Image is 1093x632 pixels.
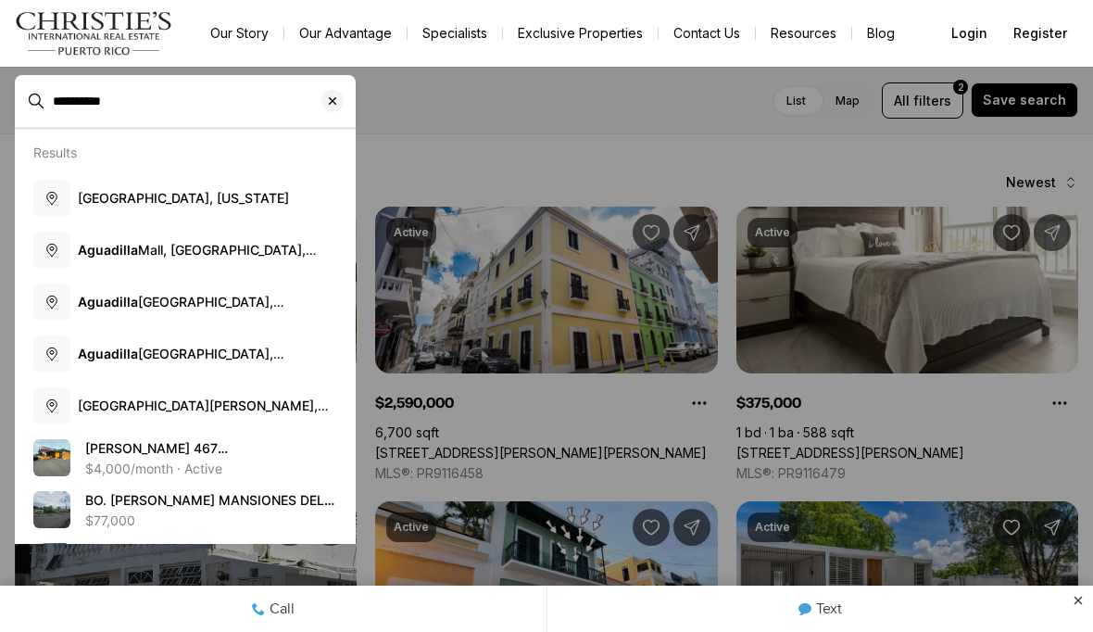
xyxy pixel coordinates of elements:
span: [GEOGRAPHIC_DATA][PERSON_NAME], [GEOGRAPHIC_DATA], [US_STATE] [78,398,329,432]
a: Resources [756,20,851,46]
a: Specialists [408,20,502,46]
a: Blog [852,20,910,46]
a: Our Story [195,20,283,46]
span: [GEOGRAPHIC_DATA], [US_STATE][GEOGRAPHIC_DATA], [GEOGRAPHIC_DATA], [US_STATE] [78,346,289,398]
b: Aguadilla [78,242,138,258]
a: View details: BO. GUERRERO MANSIONES DEL CIELO [26,484,345,536]
a: View details: 46 AGUADILLA [26,536,345,588]
span: [PERSON_NAME] 467 NW AVE NW, PR, 00603 [85,440,332,493]
span: [GEOGRAPHIC_DATA], [US_STATE] [78,190,289,206]
a: Our Advantage [284,20,407,46]
button: Contact Us [659,20,755,46]
p: $77,000 [85,513,135,528]
img: logo [15,11,173,56]
span: Mall, [GEOGRAPHIC_DATA], [US_STATE] [78,242,317,276]
button: [GEOGRAPHIC_DATA][PERSON_NAME], [GEOGRAPHIC_DATA], [US_STATE] [26,380,345,432]
span: BO. [PERSON_NAME] MANSIONES DEL CIELO, PR, 00603 [85,492,334,526]
button: Clear search input [321,76,355,126]
button: Aguadilla[GEOGRAPHIC_DATA], [GEOGRAPHIC_DATA], [US_STATE] [26,276,345,328]
button: [GEOGRAPHIC_DATA], [US_STATE] [26,172,345,224]
button: Register [1002,15,1078,52]
span: Login [951,26,987,41]
a: Exclusive Properties [503,20,658,46]
span: Register [1013,26,1067,41]
p: $4,000/month · Active [85,461,222,476]
b: Aguadilla [78,346,138,361]
button: Aguadilla[GEOGRAPHIC_DATA], [US_STATE][GEOGRAPHIC_DATA], [GEOGRAPHIC_DATA], [US_STATE] [26,328,345,380]
button: Login [940,15,999,52]
button: AguadillaMall, [GEOGRAPHIC_DATA], [US_STATE] [26,224,345,276]
span: [STREET_ADDRESS][PERSON_NAME] [85,544,312,560]
a: View details: carr 467 NW AGUADILLA AVE NW [26,432,345,484]
b: Aguadilla [78,294,138,310]
span: [GEOGRAPHIC_DATA], [GEOGRAPHIC_DATA], [US_STATE] [78,294,289,328]
p: Results [33,145,77,160]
